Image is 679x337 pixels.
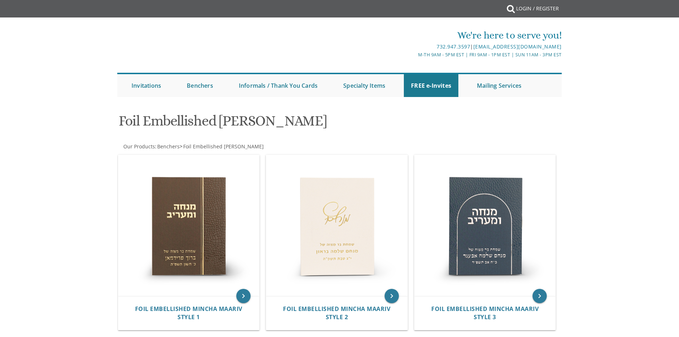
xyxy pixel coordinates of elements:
[336,74,392,97] a: Specialty Items
[135,305,242,321] span: Foil Embellished Mincha Maariv Style 1
[236,289,251,303] a: keyboard_arrow_right
[119,113,410,134] h1: Foil Embellished [PERSON_NAME]
[123,143,155,150] a: Our Products
[266,155,407,296] img: Foil Embellished Mincha Maariv Style 2
[180,143,264,150] span: >
[283,306,390,321] a: Foil Embellished Mincha Maariv Style 2
[404,74,458,97] a: FREE e-Invites
[135,306,242,321] a: Foil Embellished Mincha Maariv Style 1
[437,43,470,50] a: 732.947.3597
[124,74,168,97] a: Invitations
[266,28,562,42] div: We're here to serve you!
[283,305,390,321] span: Foil Embellished Mincha Maariv Style 2
[232,74,325,97] a: Informals / Thank You Cards
[180,74,220,97] a: Benchers
[156,143,180,150] a: Benchers
[118,155,259,296] img: Foil Embellished Mincha Maariv Style 1
[117,143,340,150] div: :
[431,305,539,321] span: Foil Embellished Mincha Maariv Style 3
[431,306,539,321] a: Foil Embellished Mincha Maariv Style 3
[415,155,556,296] img: Foil Embellished Mincha Maariv Style 3
[385,289,399,303] a: keyboard_arrow_right
[266,51,562,58] div: M-Th 9am - 5pm EST | Fri 9am - 1pm EST | Sun 11am - 3pm EST
[182,143,264,150] a: Foil Embellished [PERSON_NAME]
[473,43,562,50] a: [EMAIL_ADDRESS][DOMAIN_NAME]
[470,74,529,97] a: Mailing Services
[533,289,547,303] a: keyboard_arrow_right
[266,42,562,51] div: |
